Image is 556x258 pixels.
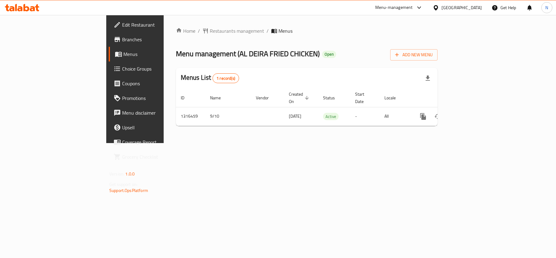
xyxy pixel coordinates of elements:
[109,32,199,47] a: Branches
[109,180,137,188] span: Get support on:
[176,47,320,61] span: Menu management ( AL DEIRA FRIED CHICKEN )
[109,61,199,76] a: Choice Groups
[122,124,194,131] span: Upsell
[176,27,438,35] nav: breadcrumb
[411,89,479,107] th: Actions
[323,94,343,101] span: Status
[213,76,239,81] span: 1 record(s)
[545,4,548,11] span: N
[122,65,194,72] span: Choice Groups
[289,90,311,105] span: Created On
[176,89,479,126] table: enhanced table
[395,51,433,59] span: Add New Menu
[123,50,194,58] span: Menus
[109,120,199,135] a: Upsell
[109,149,199,164] a: Grocery Checklist
[322,52,336,57] span: Open
[122,21,194,28] span: Edit Restaurant
[109,91,199,105] a: Promotions
[109,170,124,178] span: Version:
[380,107,411,126] td: All
[181,73,239,83] h2: Menus List
[181,94,192,101] span: ID
[109,76,199,91] a: Coupons
[390,49,438,61] button: Add New Menu
[109,135,199,149] a: Coverage Report
[289,112,301,120] span: [DATE]
[109,47,199,61] a: Menus
[122,153,194,160] span: Grocery Checklist
[355,90,372,105] span: Start Date
[122,94,194,102] span: Promotions
[375,4,413,11] div: Menu-management
[122,109,194,116] span: Menu disclaimer
[278,27,293,35] span: Menus
[122,36,194,43] span: Branches
[202,27,264,35] a: Restaurants management
[256,94,277,101] span: Vendor
[122,80,194,87] span: Coupons
[213,73,239,83] div: Total records count
[420,71,435,86] div: Export file
[122,138,194,146] span: Coverage Report
[416,109,431,124] button: more
[442,4,482,11] div: [GEOGRAPHIC_DATA]
[210,94,229,101] span: Name
[109,105,199,120] a: Menu disclaimer
[109,186,148,194] a: Support.OpsPlatform
[384,94,404,101] span: Locale
[431,109,445,124] button: Change Status
[322,51,336,58] div: Open
[267,27,269,35] li: /
[350,107,380,126] td: -
[210,27,264,35] span: Restaurants management
[125,170,135,178] span: 1.0.0
[205,107,251,126] td: 9/10
[323,113,339,120] span: Active
[109,17,199,32] a: Edit Restaurant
